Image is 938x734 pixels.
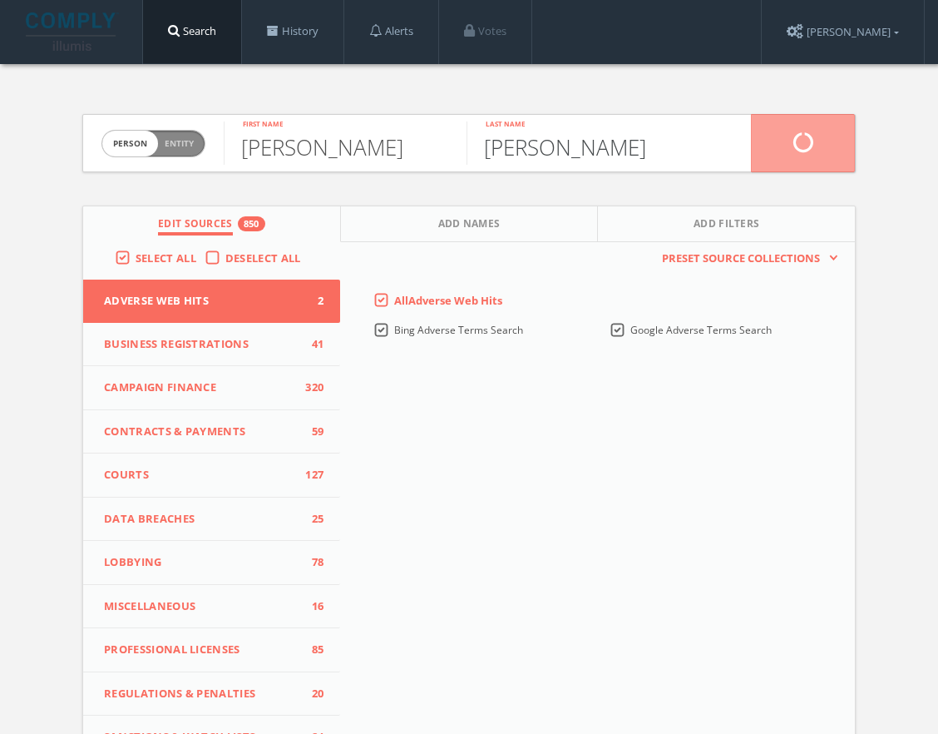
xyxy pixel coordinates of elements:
button: Data Breaches25 [83,498,340,542]
span: 16 [299,598,323,615]
span: person [102,131,158,156]
span: 20 [299,686,323,702]
span: Google Adverse Terms Search [630,323,772,337]
button: Add Names [341,206,599,242]
span: 41 [299,336,323,353]
span: 59 [299,424,323,440]
span: Preset Source Collections [654,250,828,267]
button: Campaign Finance320 [83,366,340,410]
button: Adverse Web Hits2 [83,280,340,323]
button: Business Registrations41 [83,323,340,367]
span: Contracts & Payments [104,424,299,440]
span: 78 [299,554,323,571]
span: All Adverse Web Hits [394,293,502,308]
button: Lobbying78 [83,541,340,585]
button: Courts127 [83,454,340,498]
span: Add Names [438,216,501,236]
button: Edit Sources850 [83,206,341,242]
span: Lobbying [104,554,299,571]
span: Select All [136,250,196,265]
span: Edit Sources [158,216,233,236]
span: Professional Licenses [104,642,299,658]
span: 127 [299,467,323,484]
span: Adverse Web Hits [104,293,299,310]
span: 320 [299,379,323,396]
button: Miscellaneous16 [83,585,340,629]
span: Campaign Finance [104,379,299,396]
span: Bing Adverse Terms Search [394,323,523,337]
button: Regulations & Penalties20 [83,672,340,717]
button: Preset Source Collections [654,250,838,267]
span: 85 [299,642,323,658]
span: Regulations & Penalties [104,686,299,702]
span: 25 [299,511,323,528]
button: Add Filters [598,206,855,242]
button: Professional Licenses85 [83,628,340,672]
img: illumis [26,12,119,51]
span: Entity [165,137,194,150]
span: Miscellaneous [104,598,299,615]
span: Courts [104,467,299,484]
span: Business Registrations [104,336,299,353]
span: 2 [299,293,323,310]
div: 850 [238,216,265,231]
span: Data Breaches [104,511,299,528]
span: Add Filters [694,216,760,236]
button: Contracts & Payments59 [83,410,340,454]
span: Deselect All [225,250,301,265]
